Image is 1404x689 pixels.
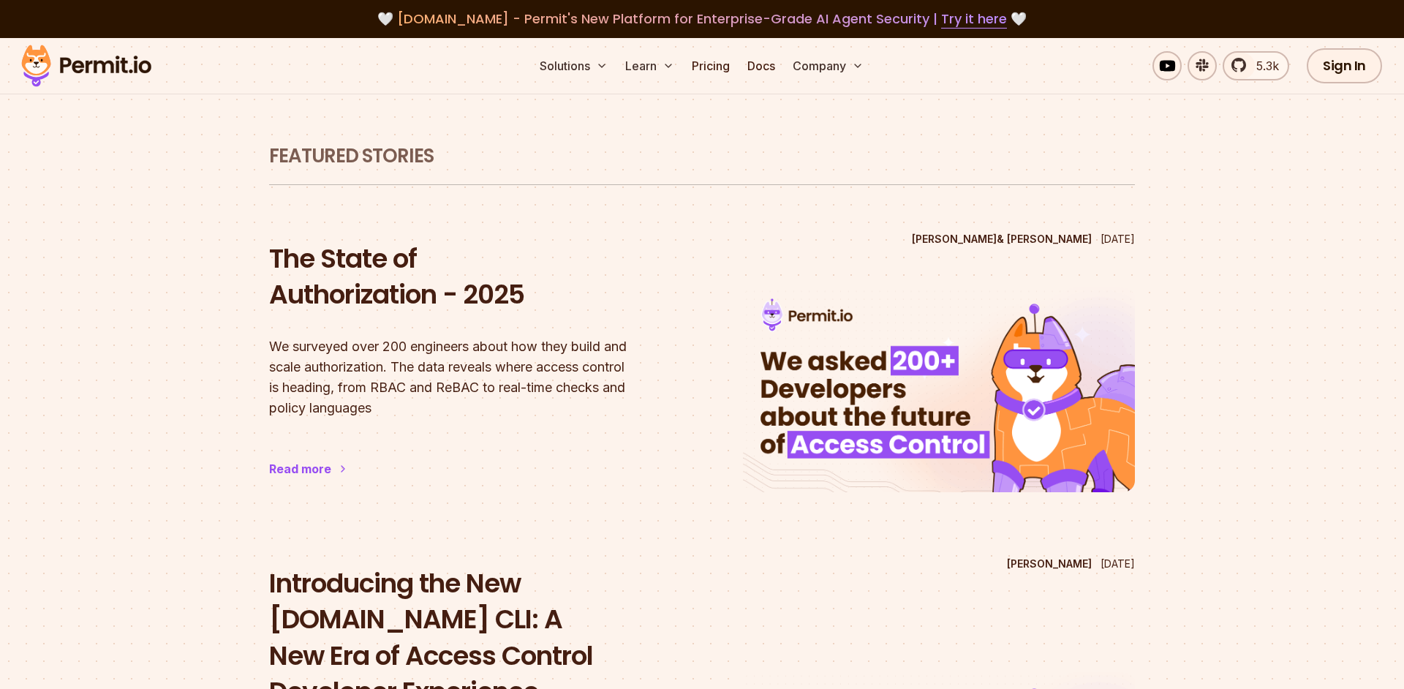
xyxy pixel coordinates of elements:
[269,336,661,418] p: We surveyed over 200 engineers about how they build and scale authorization. The data reveals whe...
[686,51,736,80] a: Pricing
[741,51,781,80] a: Docs
[35,9,1369,29] div: 🤍 🤍
[1223,51,1289,80] a: 5.3k
[941,10,1007,29] a: Try it here
[1007,557,1092,571] p: [PERSON_NAME]
[1307,48,1382,83] a: Sign In
[397,10,1007,28] span: [DOMAIN_NAME] - Permit's New Platform for Enterprise-Grade AI Agent Security |
[269,143,1135,170] h1: Featured Stories
[1101,233,1135,245] time: [DATE]
[269,241,661,313] h2: The State of Authorization - 2025
[619,51,680,80] button: Learn
[269,226,1135,522] a: The State of Authorization - 2025[PERSON_NAME]& [PERSON_NAME][DATE]The State of Authorization - 2...
[787,51,869,80] button: Company
[269,460,331,478] div: Read more
[1101,557,1135,570] time: [DATE]
[15,41,158,91] img: Permit logo
[912,232,1092,246] p: [PERSON_NAME] & [PERSON_NAME]
[534,51,614,80] button: Solutions
[743,287,1135,492] img: The State of Authorization - 2025
[1248,57,1279,75] span: 5.3k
